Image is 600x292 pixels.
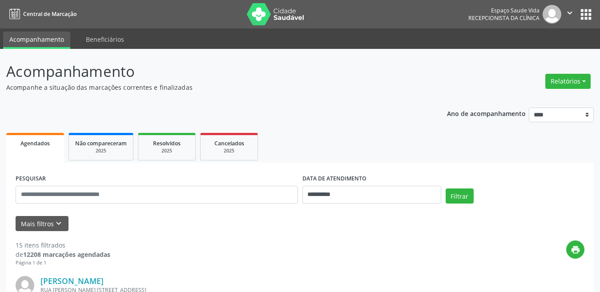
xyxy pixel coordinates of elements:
[446,188,474,204] button: Filtrar
[561,5,578,24] button: 
[16,240,110,250] div: 15 itens filtrados
[447,108,526,119] p: Ano de acompanhamento
[302,172,366,186] label: DATA DE ATENDIMENTO
[214,140,244,147] span: Cancelados
[571,245,580,255] i: print
[23,10,77,18] span: Central de Marcação
[6,7,77,21] a: Central de Marcação
[145,148,189,154] div: 2025
[468,14,540,22] span: Recepcionista da clínica
[566,240,584,259] button: print
[80,32,130,47] a: Beneficiários
[545,74,591,89] button: Relatórios
[75,140,127,147] span: Não compareceram
[16,259,110,267] div: Página 1 de 1
[16,172,46,186] label: PESQUISAR
[40,276,104,286] a: [PERSON_NAME]
[207,148,251,154] div: 2025
[578,7,594,22] button: apps
[54,219,64,228] i: keyboard_arrow_down
[3,32,70,49] a: Acompanhamento
[468,7,540,14] div: Espaço Saude Vida
[20,140,50,147] span: Agendados
[75,148,127,154] div: 2025
[23,250,110,259] strong: 12208 marcações agendadas
[543,5,561,24] img: img
[16,216,68,232] button: Mais filtroskeyboard_arrow_down
[6,60,418,83] p: Acompanhamento
[6,83,418,92] p: Acompanhe a situação das marcações correntes e finalizadas
[153,140,181,147] span: Resolvidos
[565,8,575,18] i: 
[16,250,110,259] div: de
